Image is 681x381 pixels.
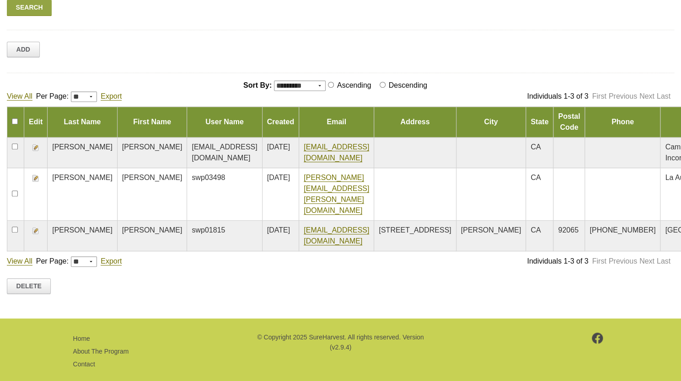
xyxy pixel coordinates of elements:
[192,226,225,234] span: swp01815
[48,168,118,221] td: [PERSON_NAME]
[32,144,39,151] img: Edit
[558,226,579,234] span: 92065
[609,92,637,100] a: Previous
[73,348,129,355] a: About The Program
[32,227,39,234] img: Edit
[526,107,553,138] td: State
[192,143,257,162] span: [EMAIL_ADDRESS][DOMAIN_NAME]
[117,138,187,168] td: [PERSON_NAME]
[657,92,670,100] a: Last
[527,92,588,100] span: Individuals 1-3 of 3
[117,168,187,221] td: [PERSON_NAME]
[335,81,375,89] label: Ascending
[73,360,95,368] a: Contact
[101,257,122,265] a: Export
[531,226,541,234] span: CA
[267,174,290,181] span: [DATE]
[387,81,431,89] label: Descending
[304,226,369,245] a: [EMAIL_ADDRESS][DOMAIN_NAME]
[117,221,187,251] td: [PERSON_NAME]
[73,335,90,342] a: Home
[456,107,526,138] td: City
[639,257,654,265] a: Next
[267,143,290,151] span: [DATE]
[262,107,299,138] td: Created
[299,107,374,138] td: Email
[592,92,606,100] a: First
[7,278,51,294] a: Delete
[32,175,39,182] img: Edit
[590,226,655,234] span: [PHONE_NUMBER]
[657,257,670,265] a: Last
[639,92,654,100] a: Next
[256,332,425,353] p: © Copyright 2025 SureHarvest. All rights reserved. Version (v2.9.4)
[592,257,606,265] a: First
[304,174,369,215] a: [PERSON_NAME][EMAIL_ADDRESS][PERSON_NAME][DOMAIN_NAME]
[192,174,225,181] span: swp03498
[187,107,262,138] td: User Name
[36,257,69,265] span: Per Page:
[585,107,660,138] td: Phone
[592,333,603,344] img: footer-facebook.png
[24,107,48,138] td: Edit
[7,257,32,265] a: View All
[48,138,118,168] td: [PERSON_NAME]
[267,226,290,234] span: [DATE]
[531,143,541,151] span: CA
[117,107,187,138] td: First Name
[48,221,118,251] td: [PERSON_NAME]
[374,107,456,138] td: Address
[531,174,541,181] span: CA
[304,143,369,162] a: [EMAIL_ADDRESS][DOMAIN_NAME]
[243,81,272,89] span: Sort By:
[379,226,451,234] span: [STREET_ADDRESS]
[527,257,588,265] span: Individuals 1-3 of 3
[609,257,637,265] a: Previous
[48,107,118,138] td: Last Name
[461,226,521,234] span: [PERSON_NAME]
[553,107,585,138] td: Postal Code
